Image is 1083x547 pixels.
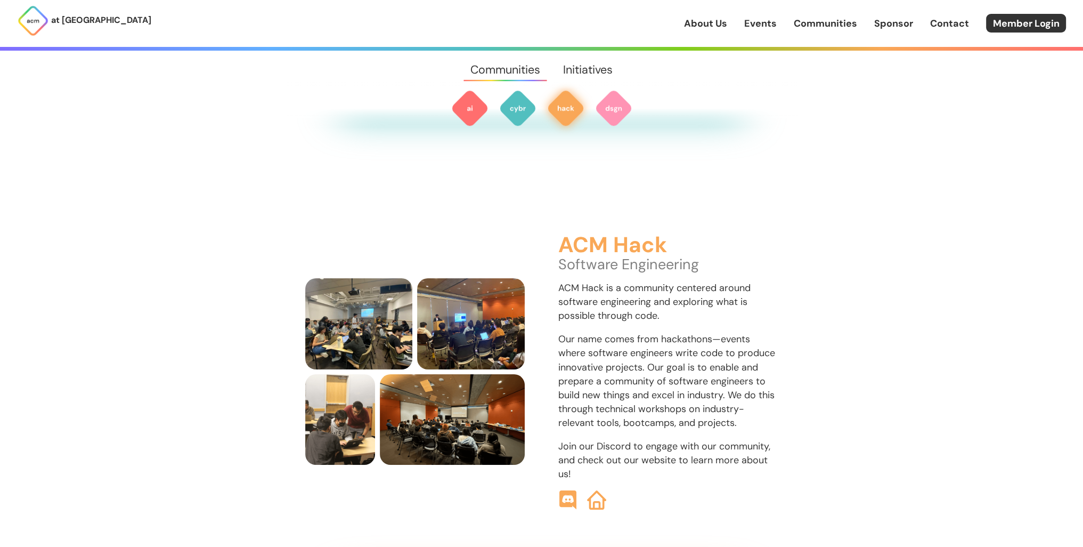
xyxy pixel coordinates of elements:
a: Contact [930,17,969,30]
img: ACM Hack president Nikhil helps someone at a Hack Event [305,374,376,465]
img: ACM AI [451,89,489,127]
img: members locking in at a Hack workshop [305,278,413,369]
img: ACM Hack Website [587,490,606,510]
a: About Us [684,17,727,30]
img: members watch presentation at a Hack Event [417,278,525,369]
p: Software Engineering [558,258,778,271]
a: Communities [459,51,551,89]
img: ACM Hack Discord [558,490,577,510]
h3: ACM Hack [558,234,778,258]
a: Communities [794,17,857,30]
a: at [GEOGRAPHIC_DATA] [17,5,151,37]
p: Join our Discord to engage with our community, and check out our website to learn more about us! [558,439,778,481]
img: ACM Hack [547,89,585,127]
p: ACM Hack is a community centered around software engineering and exploring what is possible throu... [558,281,778,323]
a: Member Login [986,14,1066,33]
img: ACM Logo [17,5,49,37]
a: Sponsor [874,17,913,30]
a: Events [744,17,777,30]
p: at [GEOGRAPHIC_DATA] [51,13,151,27]
a: Initiatives [552,51,624,89]
img: members consider what their project responsibilities and technologies are at a Hack Event [380,374,525,465]
img: ACM Design [595,89,633,127]
p: Our name comes from hackathons—events where software engineers write code to produce innovative p... [558,332,778,430]
img: ACM Cyber [499,89,537,127]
